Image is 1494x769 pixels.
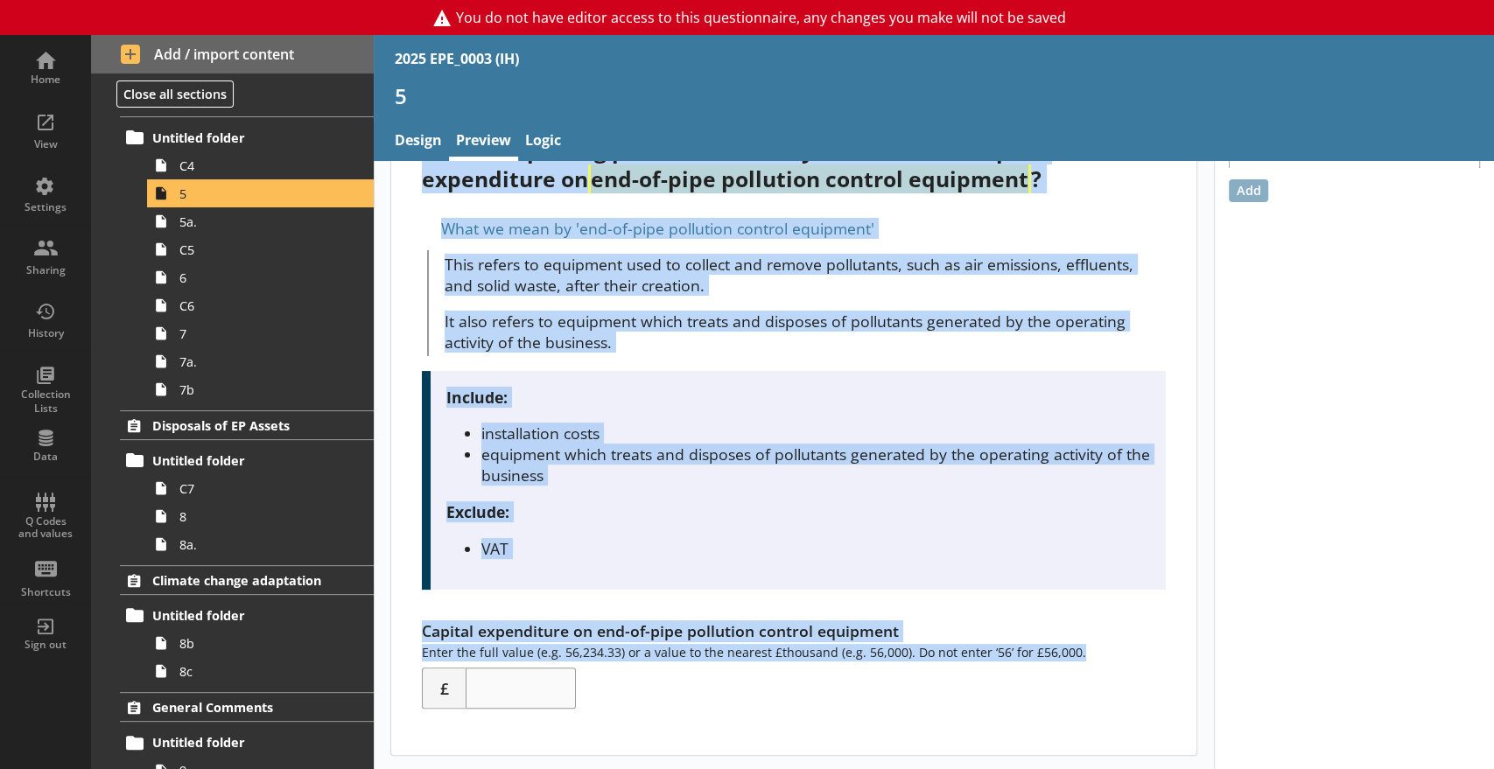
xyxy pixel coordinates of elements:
li: Untitled folderC788a. [128,446,374,558]
span: C4 [179,157,340,174]
li: equipment which treats and disposes of pollutants generated by the operating activity of the busi... [481,444,1150,486]
a: 7b [147,375,374,403]
span: 8a. [179,536,340,553]
span: 5a. [179,213,340,230]
a: Untitled folder [120,729,374,757]
strong: Exclude: [446,501,509,522]
p: It also refers to equipment which treats and disposes of pollutants generated by the operating ac... [445,311,1166,353]
div: What we mean by 'end-of-pipe pollution control equipment' [422,214,1165,242]
a: C5 [147,235,374,263]
li: Climate change adaptationUntitled folder8b8c [91,565,374,685]
span: C6 [179,297,340,314]
a: 7 [147,319,374,347]
li: Disposals of EP AssetsUntitled folderC788a. [91,410,374,558]
span: 7a. [179,353,340,370]
p: This refers to equipment used to collect and remove pollutants, such as air emissions, effluents,... [445,254,1166,296]
span: 7 [179,325,340,342]
div: Settings [15,200,76,214]
a: 6 [147,263,374,291]
a: C4 [147,151,374,179]
div: Sign out [15,638,76,652]
a: Preview [449,123,518,161]
li: VAT [481,538,1150,559]
a: General Comments [120,692,374,722]
li: Untitled folderC455a.C56C677a.7b [128,123,374,403]
div: For the reporting period, what was your business's capital expenditure on ? [422,136,1165,193]
div: Sharing [15,263,76,277]
div: Data [15,450,76,464]
a: 8c [147,657,374,685]
span: Disposals of EP Assets [152,417,333,434]
li: installation costs [481,423,1150,444]
a: Untitled folder [120,123,374,151]
button: Close all sections [116,80,234,108]
a: 8 [147,502,374,530]
span: 8c [179,663,340,680]
div: Shortcuts [15,585,76,599]
span: Add / import content [121,45,345,64]
div: View [15,137,76,151]
a: Logic [518,123,568,161]
div: Collection Lists [15,388,76,415]
a: 5 [147,179,374,207]
h1: 5 [395,82,1473,109]
li: Capital EPEUntitled folderC455a.C56C677a.7b [91,87,374,403]
span: Untitled folder [152,607,333,624]
a: C6 [147,291,374,319]
span: 6 [179,269,340,286]
a: Climate change adaptation [120,565,374,595]
span: 5 [179,185,340,202]
button: Add / import content [91,35,374,73]
strong: end-of-pipe pollution control equipment [588,164,1031,193]
li: Untitled folder8b8c [128,601,374,685]
span: Untitled folder [152,452,333,469]
a: 5a. [147,207,374,235]
strong: Include: [446,387,508,408]
span: C7 [179,480,340,497]
div: Q Codes and values [15,515,76,541]
span: C5 [179,241,340,258]
a: Untitled folder [120,601,374,629]
div: History [15,326,76,340]
span: 8 [179,508,340,525]
a: 7a. [147,347,374,375]
span: Untitled folder [152,129,333,146]
span: Climate change adaptation [152,572,333,589]
a: Design [388,123,449,161]
div: 2025 EPE_0003 (IH) [395,49,519,68]
a: Untitled folder [120,446,374,474]
span: 8b [179,635,340,652]
a: 8b [147,629,374,657]
a: Disposals of EP Assets [120,410,374,440]
a: C7 [147,474,374,502]
span: 7b [179,381,340,398]
span: General Comments [152,699,333,716]
div: Home [15,73,76,87]
span: Untitled folder [152,734,333,751]
a: 8a. [147,530,374,558]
